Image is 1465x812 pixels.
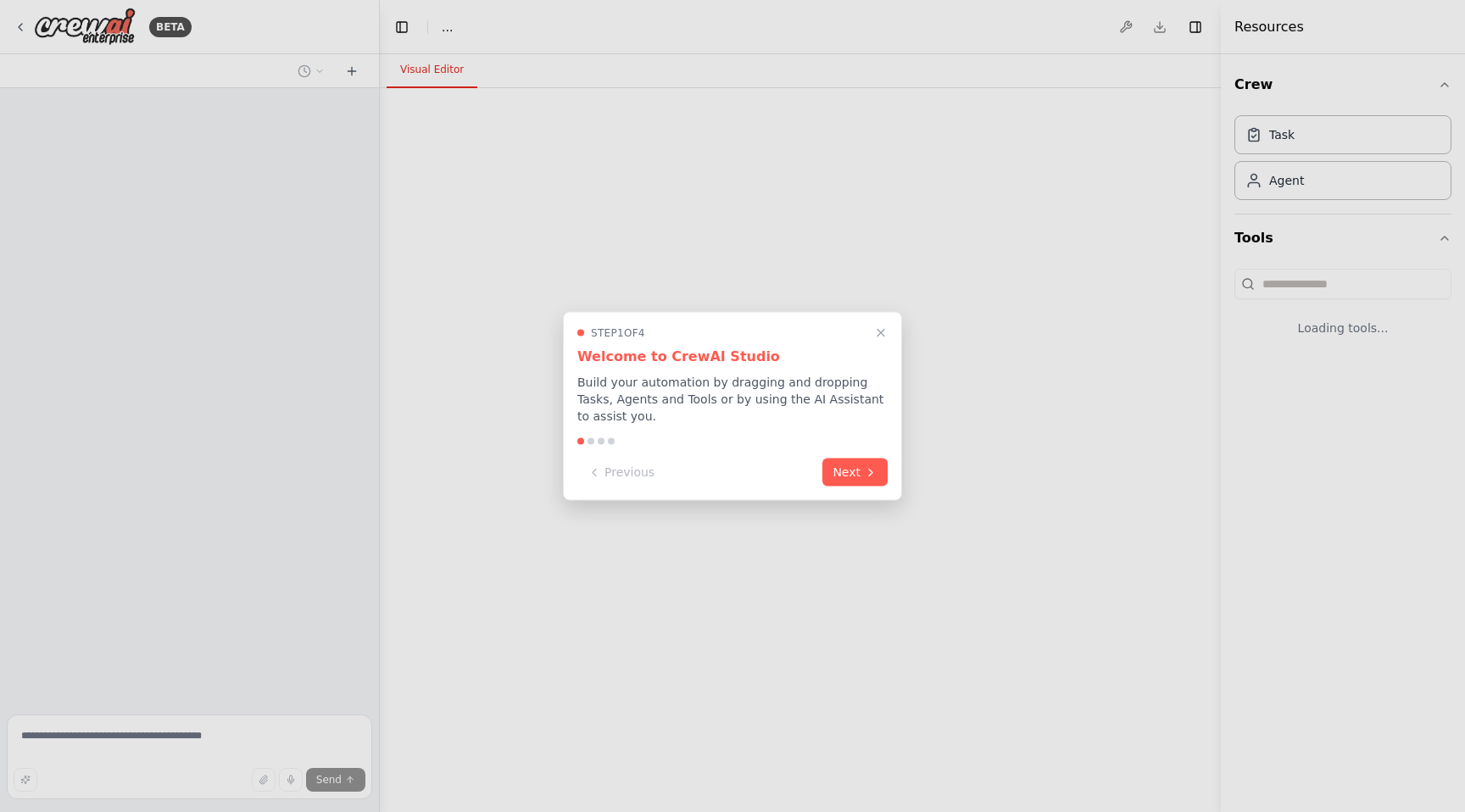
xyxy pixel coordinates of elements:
[822,459,888,487] button: Next
[577,374,888,425] p: Build your automation by dragging and dropping Tasks, Agents and Tools or by using the AI Assista...
[577,459,665,487] button: Previous
[577,347,888,367] h3: Welcome to CrewAI Studio
[591,326,645,340] span: Step 1 of 4
[390,15,414,39] button: Hide left sidebar
[871,323,891,343] button: Close walkthrough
